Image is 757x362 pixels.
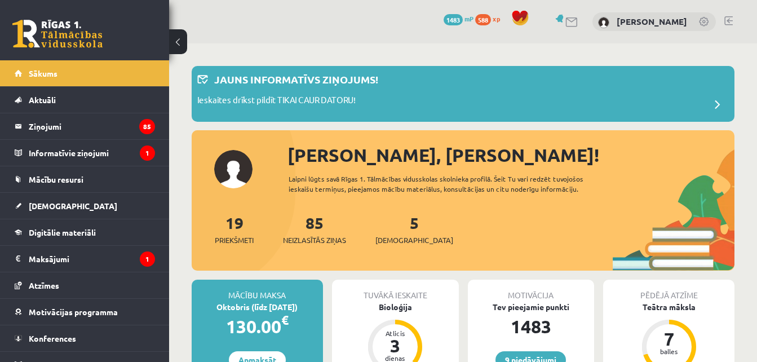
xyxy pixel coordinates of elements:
a: 85Neizlasītās ziņas [283,213,346,246]
div: Tev pieejamie punkti [468,301,595,313]
span: 588 [475,14,491,25]
div: dienas [378,355,412,361]
div: Bioloģija [332,301,459,313]
a: 19Priekšmeti [215,213,254,246]
span: Priekšmeti [215,235,254,246]
div: Pēdējā atzīme [603,280,734,301]
a: 5[DEMOGRAPHIC_DATA] [375,213,453,246]
a: Maksājumi1 [15,246,155,272]
div: Motivācija [468,280,595,301]
legend: Informatīvie ziņojumi [29,140,155,166]
div: Oktobris (līdz [DATE]) [192,301,323,313]
div: 1483 [468,313,595,340]
span: Konferences [29,333,76,343]
i: 85 [139,119,155,134]
div: Mācību maksa [192,280,323,301]
i: 1 [140,145,155,161]
legend: Ziņojumi [29,113,155,139]
a: Informatīvie ziņojumi1 [15,140,155,166]
a: Ziņojumi85 [15,113,155,139]
div: balles [652,348,686,355]
span: mP [464,14,473,23]
span: Motivācijas programma [29,307,118,317]
span: Aktuāli [29,95,56,105]
span: 1483 [444,14,463,25]
a: 588 xp [475,14,506,23]
span: Sākums [29,68,57,78]
div: Teātra māksla [603,301,734,313]
i: 1 [140,251,155,267]
span: € [281,312,289,328]
span: Neizlasītās ziņas [283,235,346,246]
a: Motivācijas programma [15,299,155,325]
legend: Maksājumi [29,246,155,272]
div: Tuvākā ieskaite [332,280,459,301]
span: [DEMOGRAPHIC_DATA] [29,201,117,211]
img: Annija Viktorija Martiščenkova [598,17,609,28]
div: [PERSON_NAME], [PERSON_NAME]! [287,142,734,169]
span: [DEMOGRAPHIC_DATA] [375,235,453,246]
a: Mācību resursi [15,166,155,192]
a: 1483 mP [444,14,473,23]
a: Jauns informatīvs ziņojums! Ieskaites drīkst pildīt TIKAI CAUR DATORU! [197,72,729,116]
div: Laipni lūgts savā Rīgas 1. Tālmācības vidusskolas skolnieka profilā. Šeit Tu vari redzēt tuvojošo... [289,174,614,194]
div: 3 [378,337,412,355]
span: Mācību resursi [29,174,83,184]
p: Ieskaites drīkst pildīt TIKAI CAUR DATORU! [197,94,356,109]
p: Jauns informatīvs ziņojums! [214,72,378,87]
div: 130.00 [192,313,323,340]
a: Atzīmes [15,272,155,298]
a: [DEMOGRAPHIC_DATA] [15,193,155,219]
a: Rīgas 1. Tālmācības vidusskola [12,20,103,48]
a: Sākums [15,60,155,86]
span: Digitālie materiāli [29,227,96,237]
div: Atlicis [378,330,412,337]
a: [PERSON_NAME] [617,16,687,27]
span: Atzīmes [29,280,59,290]
div: 7 [652,330,686,348]
span: xp [493,14,500,23]
a: Aktuāli [15,87,155,113]
a: Digitālie materiāli [15,219,155,245]
a: Konferences [15,325,155,351]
